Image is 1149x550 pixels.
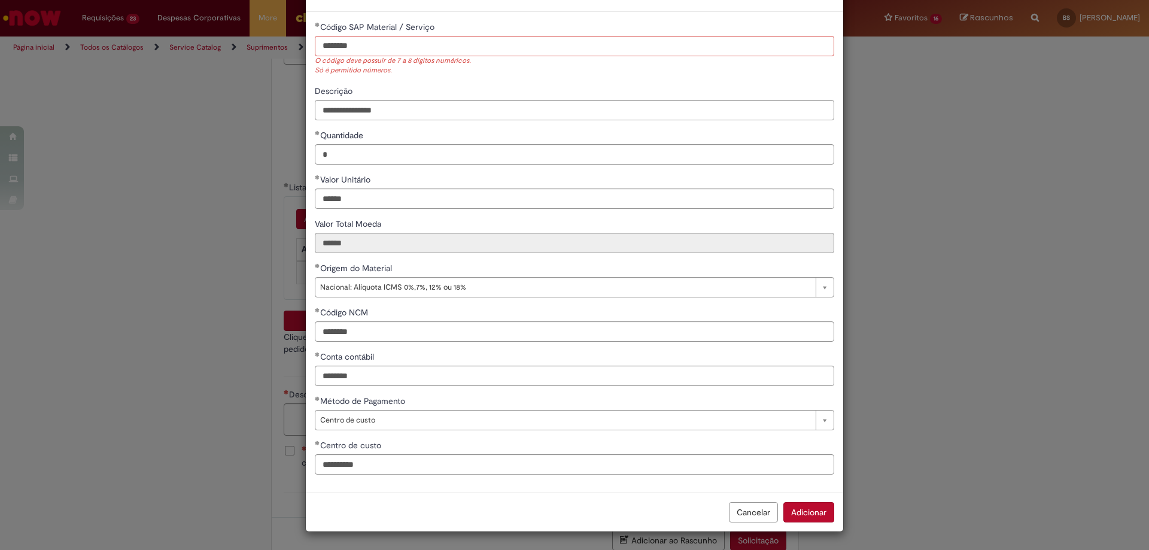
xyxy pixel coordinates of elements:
[320,396,408,406] span: Método de Pagamento
[320,174,373,185] span: Valor Unitário
[729,502,778,522] button: Cancelar
[315,440,320,445] span: Obrigatório Preenchido
[315,86,355,96] span: Descrição
[315,22,320,27] span: Obrigatório Preenchido
[315,189,834,209] input: Valor Unitário
[315,308,320,312] span: Obrigatório Preenchido
[320,130,366,141] span: Quantidade
[315,321,834,342] input: Código NCM
[783,502,834,522] button: Adicionar
[315,100,834,120] input: Descrição
[320,263,394,274] span: Origem do Material
[320,278,810,297] span: Nacional: Alíquota ICMS 0%,7%, 12% ou 18%
[320,411,810,430] span: Centro de custo
[315,233,834,253] input: Valor Total Moeda
[315,366,834,386] input: Conta contábil
[315,263,320,268] span: Obrigatório Preenchido
[320,440,384,451] span: Centro de custo
[315,66,834,76] div: Só é permitido números.
[315,352,320,357] span: Obrigatório Preenchido
[315,175,320,180] span: Obrigatório Preenchido
[315,144,834,165] input: Quantidade
[315,218,384,229] span: Somente leitura - Valor Total Moeda
[315,56,834,66] div: O código deve possuir de 7 a 8 dígitos numéricos.
[320,351,376,362] span: Conta contábil
[315,36,834,56] input: Código SAP Material / Serviço
[315,454,834,475] input: Centro de custo
[320,22,437,32] span: Código SAP Material / Serviço
[315,130,320,135] span: Obrigatório Preenchido
[315,396,320,401] span: Obrigatório Preenchido
[320,307,370,318] span: Código NCM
